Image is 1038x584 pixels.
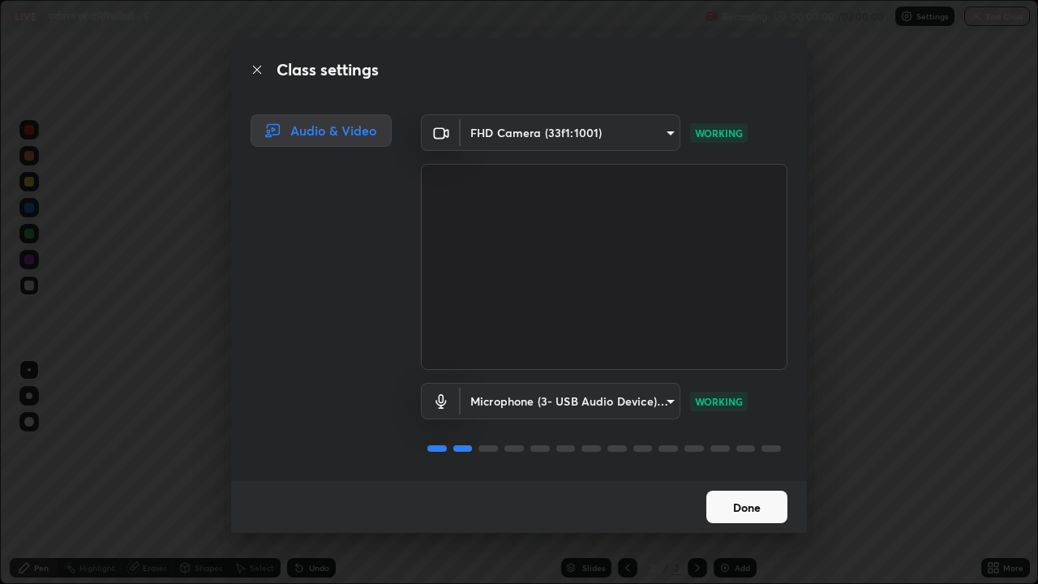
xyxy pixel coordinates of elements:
div: Audio & Video [251,114,392,147]
p: WORKING [695,394,743,409]
button: Done [706,491,787,523]
div: FHD Camera (33f1:1001) [461,383,680,419]
div: FHD Camera (33f1:1001) [461,114,680,151]
p: WORKING [695,126,743,140]
h2: Class settings [277,58,379,82]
